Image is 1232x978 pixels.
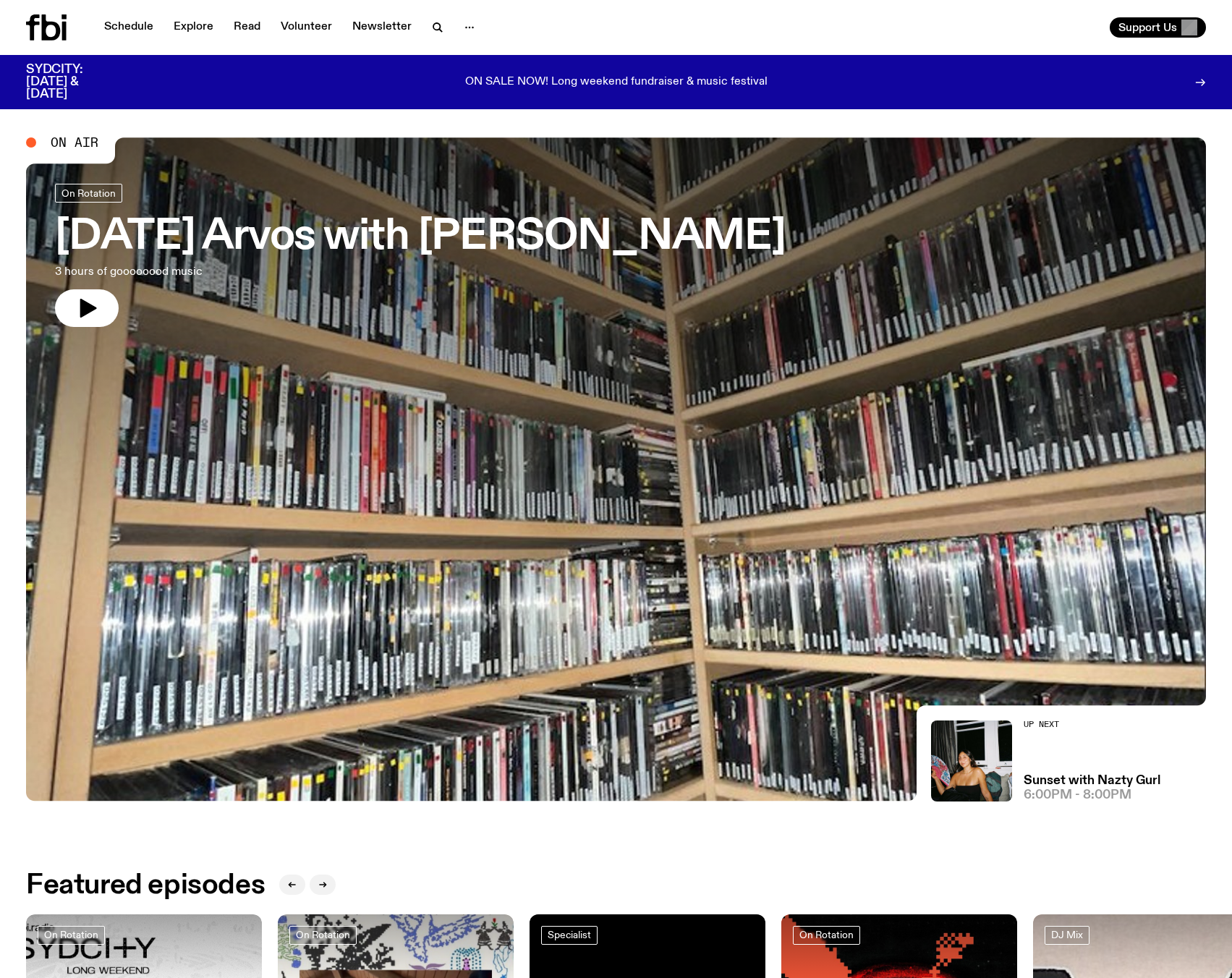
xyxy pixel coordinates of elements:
[289,926,357,945] a: On Rotation
[38,926,105,945] a: On Rotation
[95,17,162,38] a: Schedule
[51,136,98,149] span: On Air
[548,930,591,940] span: Specialist
[1118,21,1177,34] span: Support Us
[465,76,768,89] p: ON SALE NOW! Long weekend fundraiser & music festival
[61,187,116,198] span: On Rotation
[55,184,122,203] a: On Rotation
[55,217,786,258] h3: [DATE] Arvos with [PERSON_NAME]
[541,926,598,945] a: Specialist
[1024,720,1160,728] h2: Up Next
[225,17,269,38] a: Read
[165,17,222,38] a: Explore
[272,17,341,38] a: Volunteer
[793,926,860,945] a: On Rotation
[1024,775,1160,787] a: Sunset with Nazty Gurl
[1051,930,1083,940] span: DJ Mix
[55,263,425,281] p: 3 hours of goooooood music
[26,137,1206,801] a: A corner shot of the fbi music library
[26,64,119,101] h3: SYDCITY: [DATE] & [DATE]
[1024,789,1131,801] span: 6:00pm - 8:00pm
[296,930,350,940] span: On Rotation
[26,872,265,898] h2: Featured episodes
[799,930,854,940] span: On Rotation
[1045,926,1089,945] a: DJ Mix
[55,184,786,327] a: [DATE] Arvos with [PERSON_NAME]3 hours of goooooood music
[344,17,420,38] a: Newsletter
[44,930,98,940] span: On Rotation
[1110,17,1206,38] button: Support Us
